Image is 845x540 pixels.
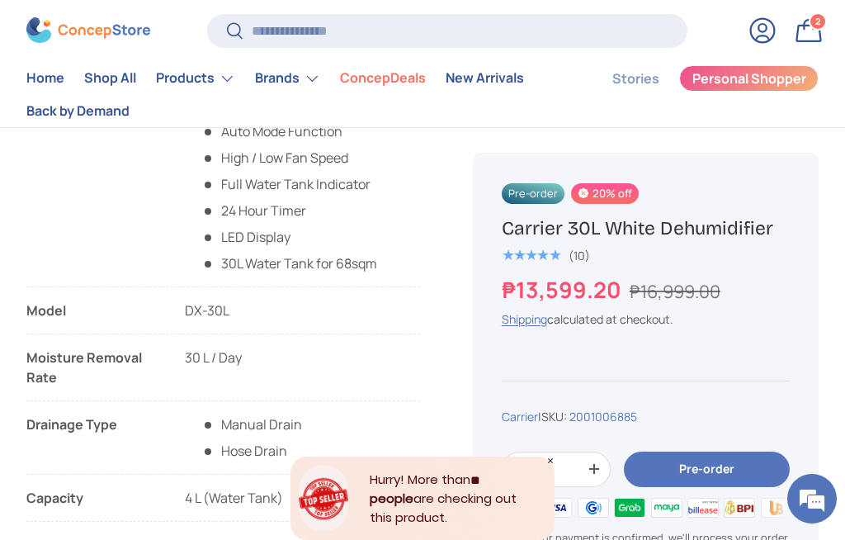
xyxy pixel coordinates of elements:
button: Pre-order [624,452,790,487]
summary: Brands [245,62,330,95]
div: Capacity [26,488,158,508]
img: grabpay [611,495,648,520]
a: New Arrivals [446,63,524,95]
a: Back by Demand [26,95,130,127]
span: Personal Shopper [692,73,806,86]
li: Full Water Tank Indicator [201,174,377,194]
strong: ₱13,599.20 [502,275,625,306]
div: Minimize live chat window [271,8,310,48]
span: SKU: [541,409,567,424]
nav: Primary [26,62,573,127]
img: bpi [721,495,758,520]
li: LED Display [201,227,377,247]
span: 20% off [571,183,638,204]
nav: Secondary [573,62,819,127]
summary: Products [146,62,245,95]
span: | [538,409,637,424]
img: gcash [575,495,611,520]
span: ★★★★★ [502,247,560,263]
li: High / Low Fan Speed [201,148,377,168]
div: Chat with us now [86,92,277,114]
s: ₱16,999.00 [630,280,720,304]
a: Stories [612,63,659,95]
span: Pre-order [502,183,564,204]
a: Shop All [84,63,136,95]
span: 30 L / Day [185,348,242,367]
a: 5.0 out of 5.0 stars (10) [502,245,590,263]
img: ConcepStore [26,18,150,44]
img: billease [685,495,721,520]
div: (10) [569,249,590,262]
div: Moisture Removal Rate [26,348,158,387]
div: Close [546,457,555,465]
a: Personal Shopper [679,65,819,92]
textarea: Type your message and hit 'Enter' [8,362,314,420]
div: 5.0 out of 5.0 stars [502,248,560,263]
a: 2001006885 [569,409,637,424]
li: 24 Hour Timer [201,201,377,220]
img: maya [648,495,684,520]
li: 30L Water Tank for 68sqm [201,253,377,273]
div: Features List [26,42,158,273]
span: Manual Drain [201,414,302,434]
div: Drainage Type [26,414,158,461]
span: DX-30L [185,301,229,320]
span: 4 L (Water Tank) [185,489,283,507]
div: Model [26,301,158,320]
div: calculated at checkout. [502,310,790,328]
span: Hose Drain [201,442,287,460]
a: ConcepDeals [340,63,426,95]
h1: Carrier 30L White Dehumidifier [502,216,790,241]
li: Auto Mode Function [201,121,377,141]
span: 2 [815,15,821,27]
span: We're online! [96,163,228,330]
a: Home [26,63,64,95]
a: Shipping [502,311,547,327]
img: ubp [758,495,794,520]
img: visa [538,495,574,520]
a: Carrier [502,409,538,424]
